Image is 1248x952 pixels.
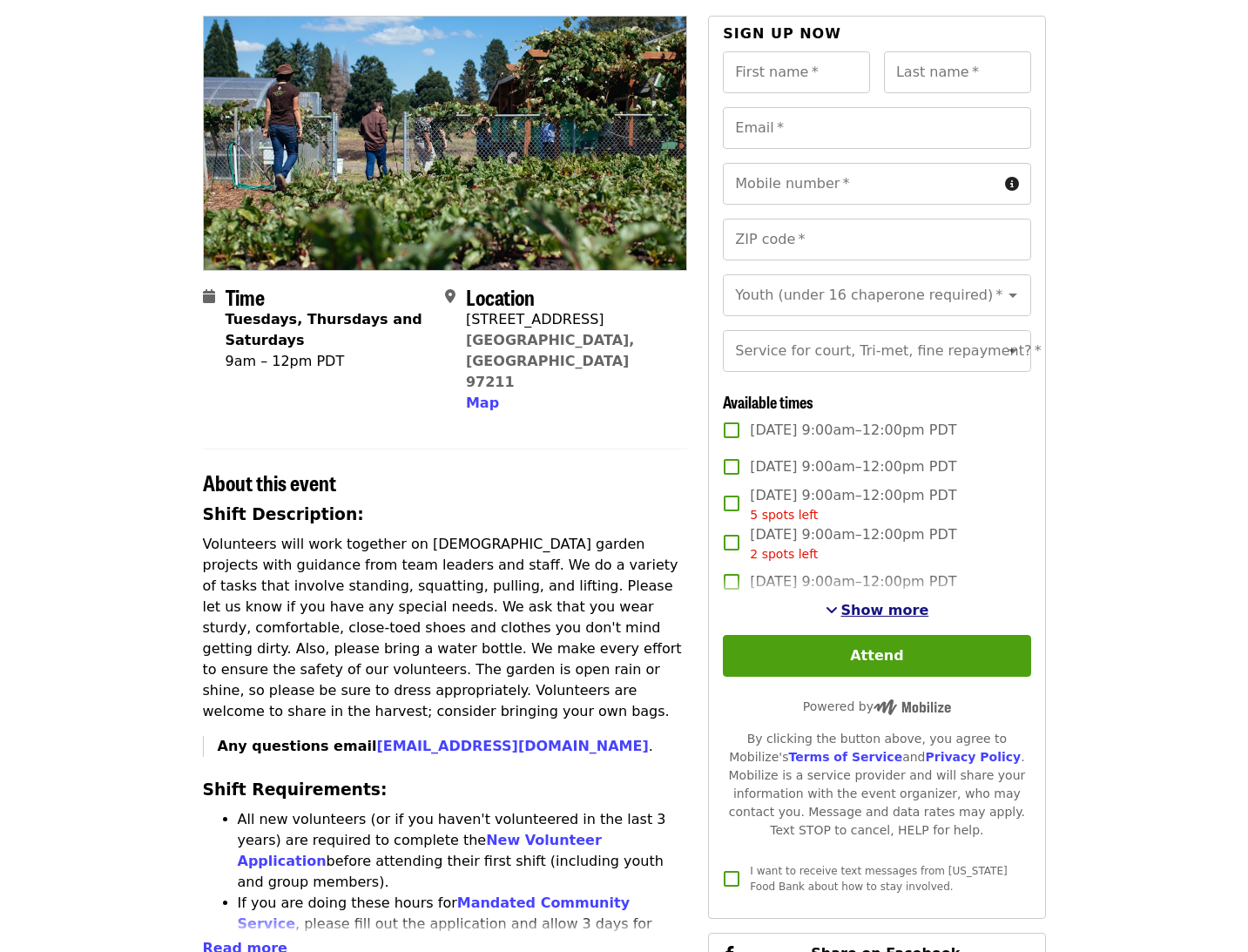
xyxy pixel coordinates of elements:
div: By clicking the button above, you agree to Mobilize's and . Mobilize is a service provider and wi... [723,730,1030,840]
span: [DATE] 9:00am–12:00pm PDT [750,485,956,524]
span: [DATE] 9:00am–12:00pm PDT [750,420,956,441]
span: 2 spots left [750,547,818,561]
i: map-marker-alt icon [445,288,455,305]
i: circle-info icon [1005,176,1019,192]
span: [DATE] 9:00am–12:00pm PDT [750,571,956,592]
p: . [218,736,688,757]
span: About this event [203,467,336,497]
span: 5 spots left [750,508,818,522]
span: Map [466,395,499,411]
a: New Volunteer Application [238,832,602,869]
a: [EMAIL_ADDRESS][DOMAIN_NAME] [376,738,648,754]
img: Powered by Mobilize [874,699,951,715]
li: All new volunteers (or if you haven't volunteered in the last 3 years) are required to complete t... [238,809,688,893]
a: Privacy Policy [925,750,1021,764]
input: First name [723,51,870,93]
button: Attend [723,635,1030,677]
strong: Shift Description: [203,505,364,523]
span: [DATE] 9:00am–12:00pm PDT [750,524,956,564]
input: Last name [884,51,1031,93]
a: Terms of Service [788,750,902,764]
img: Portland Dig In!: Eastside Learning Garden (all ages) - Aug/Sept/Oct organized by Oregon Food Bank [204,17,687,269]
input: ZIP code [723,219,1030,260]
i: calendar icon [203,288,215,305]
p: Volunteers will work together on [DEMOGRAPHIC_DATA] garden projects with guidance from team leade... [203,534,688,722]
input: Mobile number [723,163,997,205]
div: [STREET_ADDRESS] [466,309,673,330]
span: Time [226,281,265,312]
strong: Tuesdays, Thursdays and Saturdays [226,311,422,348]
strong: Shift Requirements: [203,780,388,799]
a: [GEOGRAPHIC_DATA], [GEOGRAPHIC_DATA] 97211 [466,332,635,390]
span: Show more [841,602,929,618]
span: Location [466,281,535,312]
button: See more timeslots [826,600,929,621]
span: I want to receive text messages from [US_STATE] Food Bank about how to stay involved. [750,865,1007,893]
button: Open [1001,283,1025,307]
strong: Any questions email [218,738,649,754]
span: Powered by [803,699,951,713]
div: 9am – 12pm PDT [226,351,431,372]
input: Email [723,107,1030,149]
button: Map [466,393,499,414]
span: Sign up now [723,25,841,42]
span: [DATE] 9:00am–12:00pm PDT [750,456,956,477]
span: Available times [723,390,813,413]
button: Open [1001,339,1025,363]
